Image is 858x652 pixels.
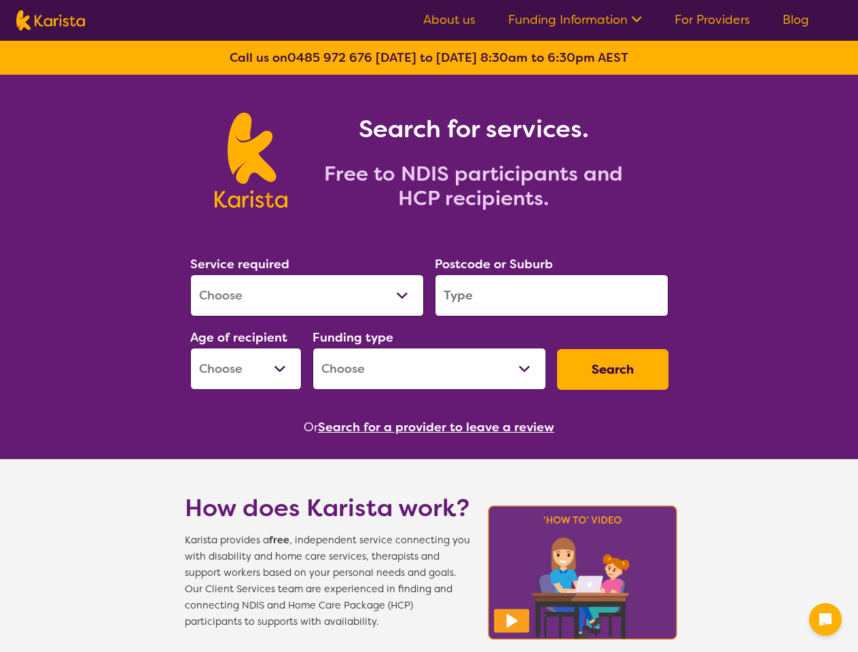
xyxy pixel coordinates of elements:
h1: Search for services. [304,113,643,145]
button: Search for a provider to leave a review [318,417,554,437]
a: Funding Information [508,12,642,28]
label: Funding type [312,329,393,346]
b: Call us on [DATE] to [DATE] 8:30am to 6:30pm AEST [230,50,628,66]
button: Search [557,349,668,390]
b: free [269,534,289,547]
a: Blog [783,12,809,28]
a: For Providers [675,12,750,28]
img: Karista video [484,501,682,644]
h1: How does Karista work? [185,492,470,524]
label: Age of recipient [190,329,287,346]
label: Service required [190,256,289,272]
span: Karista provides a , independent service connecting you with disability and home care services, t... [185,532,470,630]
input: Type [435,274,668,316]
a: 0485 972 676 [287,50,372,66]
span: Or [304,417,318,437]
a: About us [423,12,476,28]
h2: Free to NDIS participants and HCP recipients. [304,162,643,211]
img: Karista logo [215,113,287,208]
label: Postcode or Suburb [435,256,553,272]
img: Karista logo [16,10,85,31]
